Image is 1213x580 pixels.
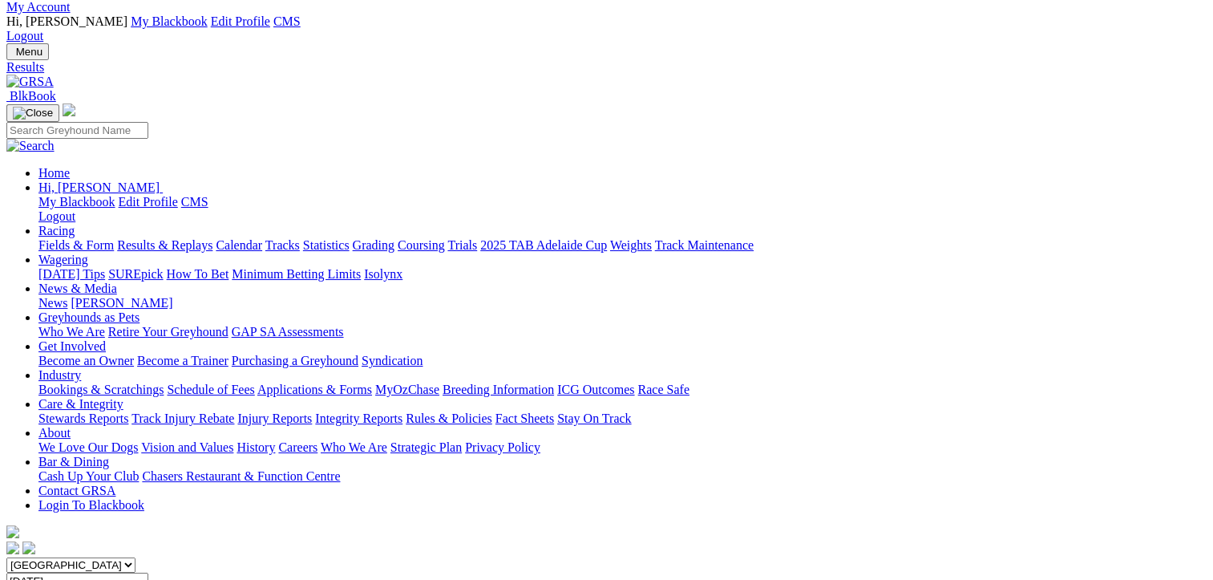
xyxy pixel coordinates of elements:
a: CMS [181,195,208,209]
a: Track Maintenance [655,238,754,252]
a: Breeding Information [443,383,554,396]
span: Hi, [PERSON_NAME] [6,14,127,28]
a: How To Bet [167,267,229,281]
div: Hi, [PERSON_NAME] [38,195,1207,224]
img: logo-grsa-white.png [63,103,75,116]
button: Toggle navigation [6,104,59,122]
a: Racing [38,224,75,237]
a: Who We Are [38,325,105,339]
a: Injury Reports [237,412,312,425]
a: Tracks [265,238,300,252]
a: Wagering [38,253,88,266]
a: Care & Integrity [38,397,123,411]
a: GAP SA Assessments [232,325,344,339]
div: About [38,440,1207,455]
a: My Blackbook [38,195,115,209]
a: Coursing [398,238,445,252]
a: Race Safe [637,383,689,396]
a: ICG Outcomes [557,383,634,396]
a: Become an Owner [38,354,134,367]
a: Greyhounds as Pets [38,310,139,324]
a: Track Injury Rebate [131,412,234,425]
a: News [38,296,67,310]
a: Vision and Values [141,440,233,454]
a: Get Involved [38,339,106,353]
a: News & Media [38,282,117,295]
a: [DATE] Tips [38,267,105,281]
img: GRSA [6,75,54,89]
a: Trials [447,238,477,252]
a: Careers [278,440,317,454]
img: Close [13,107,53,120]
div: Wagering [38,267,1207,282]
a: Stay On Track [557,412,631,425]
a: Schedule of Fees [167,383,254,396]
a: Bar & Dining [38,455,109,468]
a: Syndication [362,354,423,367]
img: twitter.svg [22,541,35,554]
a: Logout [6,29,43,43]
div: Racing [38,238,1207,253]
div: Greyhounds as Pets [38,325,1207,339]
a: Privacy Policy [465,440,540,454]
div: Get Involved [38,354,1207,368]
a: MyOzChase [375,383,439,396]
span: Hi, [PERSON_NAME] [38,180,160,194]
div: My Account [6,14,1207,43]
img: Search [6,139,55,153]
div: Care & Integrity [38,412,1207,426]
img: logo-grsa-white.png [6,525,19,538]
a: Become a Trainer [137,354,228,367]
a: Home [38,166,70,180]
a: History [237,440,275,454]
a: Edit Profile [119,195,178,209]
a: 2025 TAB Adelaide Cup [480,238,607,252]
a: Login To Blackbook [38,498,144,512]
a: Chasers Restaurant & Function Centre [142,469,340,483]
a: Isolynx [364,267,402,281]
a: Retire Your Greyhound [108,325,228,339]
span: Menu [16,46,42,58]
div: Industry [38,383,1207,397]
input: Search [6,122,148,139]
a: Statistics [303,238,350,252]
a: Results & Replays [117,238,212,252]
button: Toggle navigation [6,43,49,60]
a: We Love Our Dogs [38,440,138,454]
a: Contact GRSA [38,484,115,497]
a: BlkBook [6,89,56,103]
a: Fact Sheets [495,412,554,425]
a: Industry [38,368,81,382]
a: Calendar [216,238,262,252]
a: Weights [610,238,652,252]
a: About [38,426,71,440]
a: Stewards Reports [38,412,128,425]
a: Grading [353,238,394,252]
a: Minimum Betting Limits [232,267,361,281]
a: Hi, [PERSON_NAME] [38,180,163,194]
a: CMS [273,14,301,28]
a: Cash Up Your Club [38,469,139,483]
a: My Blackbook [131,14,208,28]
div: Bar & Dining [38,469,1207,484]
span: BlkBook [10,89,56,103]
a: Applications & Forms [257,383,372,396]
a: Integrity Reports [315,412,402,425]
a: Edit Profile [211,14,270,28]
img: facebook.svg [6,541,19,554]
a: Strategic Plan [390,440,462,454]
a: Fields & Form [38,238,114,252]
a: Bookings & Scratchings [38,383,164,396]
a: Logout [38,209,75,223]
a: Purchasing a Greyhound [232,354,358,367]
a: Results [6,60,1207,75]
a: Who We Are [321,440,387,454]
a: [PERSON_NAME] [71,296,172,310]
div: News & Media [38,296,1207,310]
a: SUREpick [108,267,163,281]
a: Rules & Policies [406,412,492,425]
